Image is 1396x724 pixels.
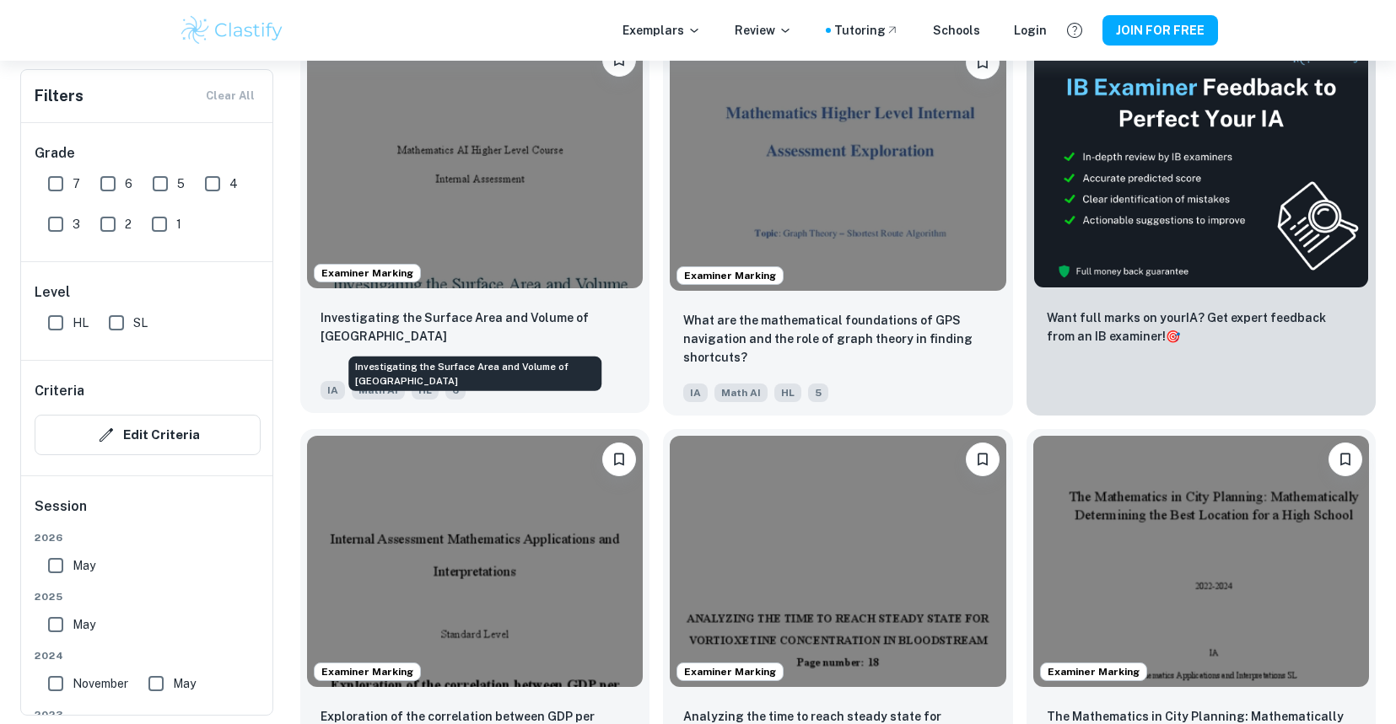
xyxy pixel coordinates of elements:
[1102,15,1218,46] button: JOIN FOR FREE
[670,39,1005,291] img: Math AI IA example thumbnail: What are the mathematical foundations of
[35,381,84,401] h6: Criteria
[714,383,768,402] span: Math AI
[35,648,261,663] span: 2024
[1329,442,1362,476] button: Please log in to bookmark exemplars
[35,143,261,164] h6: Grade
[677,664,783,679] span: Examiner Marking
[307,36,643,288] img: Math AI IA example thumbnail: Investigating the Surface Area and Volum
[73,215,80,233] span: 3
[735,21,792,40] p: Review
[315,664,420,679] span: Examiner Marking
[125,174,132,193] span: 6
[670,436,1005,688] img: Math AI IA example thumbnail: Analyzing the time to reach steady state
[73,174,80,193] span: 7
[1027,32,1376,416] a: ThumbnailWant full marks on yourIA? Get expert feedback from an IB examiner!
[623,21,701,40] p: Exemplars
[35,589,261,604] span: 2025
[35,496,261,530] h6: Session
[73,314,89,332] span: HL
[35,415,261,455] button: Edit Criteria
[73,615,95,634] span: May
[966,46,1000,79] button: Please log in to bookmark exemplars
[1033,39,1369,288] img: Thumbnail
[1033,436,1369,688] img: Math AI IA example thumbnail: The Mathematics in City Planning: Mathem
[677,268,783,283] span: Examiner Marking
[176,215,181,233] span: 1
[35,530,261,545] span: 2026
[73,556,95,575] span: May
[663,32,1012,416] a: Examiner MarkingPlease log in to bookmark exemplarsWhat are the mathematical foundations of GPS n...
[73,674,128,693] span: November
[602,442,636,476] button: Please log in to bookmark exemplars
[1047,308,1356,346] p: Want full marks on your IA ? Get expert feedback from an IB examiner!
[35,282,261,303] h6: Level
[808,383,828,402] span: 5
[300,32,649,416] a: Examiner MarkingPlease log in to bookmark exemplarsInvestigating the Surface Area and Volume of L...
[315,265,420,281] span: Examiner Marking
[35,707,261,722] span: 2023
[177,174,185,193] span: 5
[933,21,980,40] a: Schools
[834,21,899,40] a: Tutoring
[1166,330,1180,343] span: 🎯
[774,383,801,402] span: HL
[229,174,238,193] span: 4
[966,442,1000,476] button: Please log in to bookmark exemplars
[321,308,629,346] p: Investigating the Surface Area and Volume of Lake Titicaca
[1060,16,1089,45] button: Help and Feedback
[683,311,992,367] p: What are the mathematical foundations of GPS navigation and the role of graph theory in finding s...
[1014,21,1047,40] a: Login
[35,84,84,108] h6: Filters
[125,215,132,233] span: 2
[173,674,196,693] span: May
[321,381,345,400] span: IA
[179,13,286,47] img: Clastify logo
[348,357,601,391] div: Investigating the Surface Area and Volume of [GEOGRAPHIC_DATA]
[1041,664,1146,679] span: Examiner Marking
[683,383,708,402] span: IA
[133,314,148,332] span: SL
[307,436,643,688] img: Math AI IA example thumbnail: Exploration of the correlation between G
